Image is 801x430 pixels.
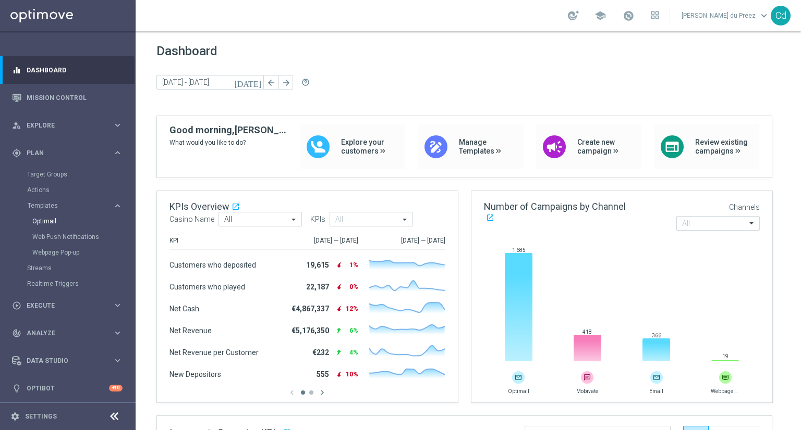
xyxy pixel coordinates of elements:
[12,301,21,310] i: play_circle_outline
[11,384,123,393] button: lightbulb Optibot +10
[11,121,123,130] button: person_search Explore keyboard_arrow_right
[12,328,113,338] div: Analyze
[681,8,771,23] a: [PERSON_NAME] du Preezkeyboard_arrow_down
[27,276,135,292] div: Realtime Triggers
[12,121,113,130] div: Explore
[27,182,135,198] div: Actions
[27,170,108,179] a: Target Groups
[12,121,21,130] i: person_search
[113,148,123,158] i: keyboard_arrow_right
[109,385,123,391] div: +10
[27,374,109,402] a: Optibot
[113,328,123,338] i: keyboard_arrow_right
[11,301,123,310] button: play_circle_outline Execute keyboard_arrow_right
[25,413,57,420] a: Settings
[27,264,108,272] a: Streams
[32,248,108,257] a: Webpage Pop-up
[12,148,21,158] i: gps_fixed
[27,198,135,260] div: Templates
[12,148,113,158] div: Plan
[113,300,123,310] i: keyboard_arrow_right
[27,150,113,156] span: Plan
[771,6,791,26] div: Cd
[27,358,113,364] span: Data Studio
[27,302,113,309] span: Execute
[113,356,123,365] i: keyboard_arrow_right
[12,84,123,111] div: Mission Control
[27,56,123,84] a: Dashboard
[11,94,123,102] button: Mission Control
[12,328,21,338] i: track_changes
[12,356,113,365] div: Data Studio
[27,122,113,129] span: Explore
[27,201,123,210] button: Templates keyboard_arrow_right
[12,301,113,310] div: Execute
[12,56,123,84] div: Dashboard
[27,260,135,276] div: Streams
[12,374,123,402] div: Optibot
[27,330,113,336] span: Analyze
[32,213,135,229] div: Optimail
[758,10,770,21] span: keyboard_arrow_down
[27,167,135,182] div: Target Groups
[32,229,135,245] div: Web Push Notifications
[27,186,108,194] a: Actions
[113,201,123,211] i: keyboard_arrow_right
[11,357,123,365] button: Data Studio keyboard_arrow_right
[10,412,20,421] i: settings
[11,329,123,337] button: track_changes Analyze keyboard_arrow_right
[28,203,102,209] span: Templates
[12,66,21,75] i: equalizer
[11,149,123,157] button: gps_fixed Plan keyboard_arrow_right
[28,203,113,209] div: Templates
[11,66,123,74] button: equalizer Dashboard
[32,233,108,241] a: Web Push Notifications
[32,245,135,260] div: Webpage Pop-up
[32,217,108,225] a: Optimail
[12,384,21,393] i: lightbulb
[113,120,123,130] i: keyboard_arrow_right
[594,10,606,21] span: school
[27,280,108,288] a: Realtime Triggers
[27,84,123,111] a: Mission Control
